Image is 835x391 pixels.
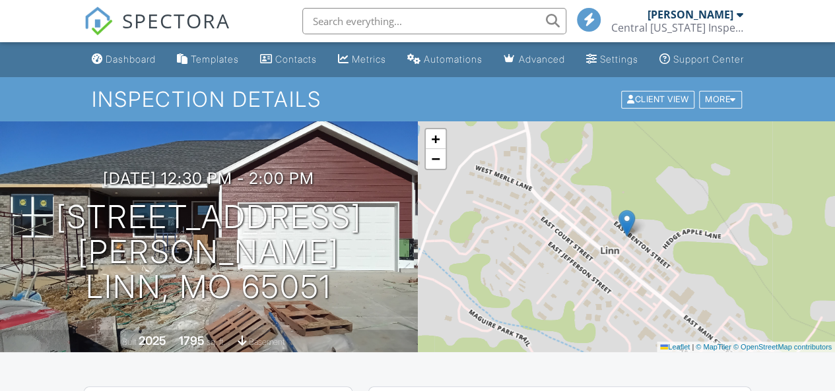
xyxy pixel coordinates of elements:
div: Automations [424,53,483,65]
span: sq. ft. [207,337,225,347]
span: + [431,131,440,147]
input: Search everything... [302,8,566,34]
a: Support Center [654,47,749,72]
a: Automations (Basic) [402,47,488,72]
div: Central Missouri Inspection Services L.L.C. [611,21,743,34]
div: Templates [191,53,239,65]
a: Zoom out [426,149,446,169]
span: | [692,343,694,351]
div: Support Center [673,53,744,65]
h3: [DATE] 12:30 pm - 2:00 pm [103,169,314,187]
div: Settings [600,53,638,65]
a: Metrics [333,47,391,72]
span: − [431,150,440,167]
span: Built [122,337,137,347]
div: 1795 [179,334,205,347]
a: Dashboard [86,47,161,72]
a: © OpenStreetMap contributors [733,343,832,351]
a: Settings [581,47,644,72]
a: SPECTORA [84,18,230,45]
div: Dashboard [106,53,156,65]
span: SPECTORA [122,7,230,34]
a: Advanced [498,47,570,72]
div: Contacts [275,53,317,65]
div: Metrics [352,53,386,65]
h1: Inspection Details [92,88,743,111]
div: 2025 [139,334,166,347]
a: Templates [172,47,244,72]
a: Zoom in [426,129,446,149]
img: Marker [618,210,635,237]
a: Client View [620,94,698,104]
h1: [STREET_ADDRESS][PERSON_NAME] Linn, MO 65051 [21,200,397,304]
div: [PERSON_NAME] [648,8,733,21]
a: © MapTiler [696,343,731,351]
a: Leaflet [660,343,690,351]
div: Advanced [519,53,565,65]
div: More [699,90,742,108]
img: The Best Home Inspection Software - Spectora [84,7,113,36]
a: Contacts [255,47,322,72]
div: Client View [621,90,694,108]
span: basement [249,337,284,347]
